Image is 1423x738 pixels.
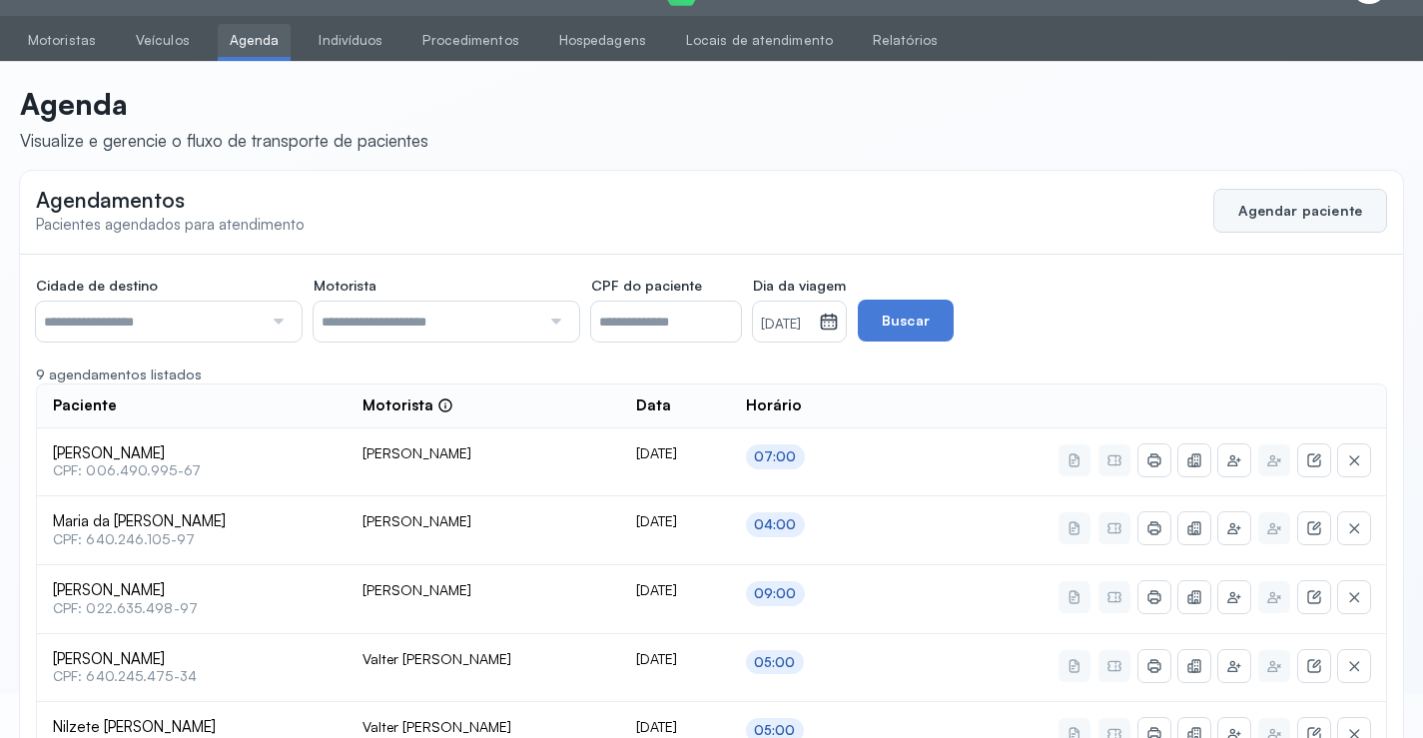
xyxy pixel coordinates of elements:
div: [PERSON_NAME] [362,581,604,599]
div: [DATE] [636,718,714,736]
a: Procedimentos [410,24,530,57]
div: [DATE] [636,444,714,462]
span: Data [636,396,671,415]
span: CPF do paciente [591,277,702,295]
div: 09:00 [754,585,797,602]
div: Visualize e gerencie o fluxo de transporte de pacientes [20,130,428,151]
span: Dia da viagem [753,277,846,295]
div: Valter [PERSON_NAME] [362,650,604,668]
span: CPF: 022.635.498-97 [53,600,331,617]
a: Agenda [218,24,292,57]
a: Indivíduos [307,24,394,57]
div: 05:00 [754,654,796,671]
span: Agendamentos [36,187,185,213]
div: 9 agendamentos listados [36,366,1387,383]
a: Veículos [124,24,202,57]
span: [PERSON_NAME] [53,650,331,669]
a: Relatórios [861,24,950,57]
a: Motoristas [16,24,108,57]
button: Agendar paciente [1213,189,1387,233]
div: 07:00 [754,448,797,465]
a: Hospedagens [547,24,658,57]
span: CPF: 640.245.475-34 [53,668,331,685]
div: [DATE] [636,581,714,599]
span: [PERSON_NAME] [53,581,331,600]
small: [DATE] [761,315,811,335]
span: [PERSON_NAME] [53,444,331,463]
div: [DATE] [636,512,714,530]
span: Horário [746,396,802,415]
div: [PERSON_NAME] [362,512,604,530]
button: Buscar [858,300,954,342]
span: Paciente [53,396,117,415]
span: Pacientes agendados para atendimento [36,215,305,234]
div: Motorista [362,396,453,415]
span: Cidade de destino [36,277,158,295]
a: Locais de atendimento [674,24,845,57]
p: Agenda [20,86,428,122]
div: Valter [PERSON_NAME] [362,718,604,736]
span: Nilzete [PERSON_NAME] [53,718,331,737]
span: CPF: 006.490.995-67 [53,462,331,479]
div: [DATE] [636,650,714,668]
span: CPF: 640.246.105-97 [53,531,331,548]
div: 04:00 [754,516,797,533]
span: Motorista [314,277,376,295]
span: Maria da [PERSON_NAME] [53,512,331,531]
div: [PERSON_NAME] [362,444,604,462]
